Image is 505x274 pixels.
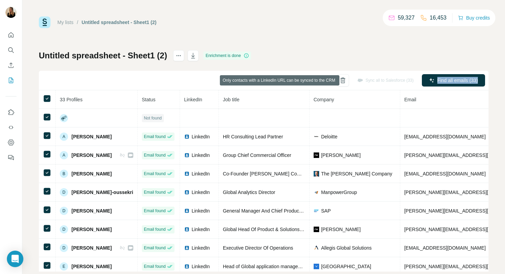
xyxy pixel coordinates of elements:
img: LinkedIn logo [184,264,190,269]
span: LinkedIn [192,226,210,233]
div: D [60,244,68,252]
img: company-logo [314,135,319,138]
img: LinkedIn logo [184,227,190,232]
span: [GEOGRAPHIC_DATA] [321,263,371,270]
span: LinkedIn [192,189,210,196]
span: Email found [144,171,166,177]
span: Executive Director Of Operations [223,245,293,251]
span: Email found [144,263,166,270]
img: LinkedIn logo [184,190,190,195]
div: D [60,207,68,215]
button: Buy credits [458,13,490,23]
span: [PERSON_NAME] [71,226,112,233]
span: Co-Founder [PERSON_NAME] Company [223,171,312,176]
span: [PERSON_NAME] [71,263,112,270]
img: LinkedIn logo [184,152,190,158]
span: Group Chief Commercial Officer [223,152,291,158]
p: 59,327 [398,14,415,22]
span: [EMAIL_ADDRESS][DOMAIN_NAME] [404,245,486,251]
span: Email found [144,245,166,251]
button: Dashboard [5,136,16,149]
img: company-logo [314,245,319,251]
img: LinkedIn logo [184,245,190,251]
span: SAP [321,207,331,214]
span: Status [142,97,156,102]
span: [PERSON_NAME] [321,226,361,233]
span: Email found [144,208,166,214]
li: / [77,19,78,26]
span: Job title [223,97,239,102]
span: LinkedIn [192,244,210,251]
span: [PERSON_NAME] [71,207,112,214]
img: company-logo [314,190,319,195]
div: A [60,151,68,159]
span: [EMAIL_ADDRESS][DOMAIN_NAME] [404,134,486,139]
img: company-logo [314,264,319,269]
span: Email found [144,226,166,232]
span: LinkedIn [184,97,202,102]
span: Company [314,97,334,102]
img: company-logo [314,227,319,232]
span: Allegis Global Solutions [321,244,372,251]
span: [PERSON_NAME] [71,133,112,140]
span: [PERSON_NAME]-oussekri [71,189,133,196]
div: D [60,188,68,196]
div: D [60,225,68,233]
span: Global Head Of Product & Solutions - Recruitment Outsourcing [223,227,357,232]
span: The [PERSON_NAME] Company [321,170,392,177]
button: Find all emails (33) [422,74,485,87]
span: Email found [144,152,166,158]
span: Email [404,97,416,102]
span: HR Consulting Lead Partner [223,134,283,139]
span: 33 Profiles [60,97,82,102]
button: Use Surfe API [5,121,16,134]
img: LinkedIn logo [184,208,190,214]
div: Open Intercom Messenger [7,251,23,267]
span: Deloitte [321,133,337,140]
span: Email found [144,189,166,195]
div: A [60,133,68,141]
span: LinkedIn [192,207,210,214]
span: Not found [144,115,162,121]
span: [PERSON_NAME] [71,244,112,251]
span: LinkedIn [192,152,210,159]
img: LinkedIn logo [184,134,190,139]
img: company-logo [314,208,319,214]
span: [EMAIL_ADDRESS][DOMAIN_NAME] [404,171,486,176]
span: Global Analytics Director [223,190,276,195]
a: My lists [57,20,74,25]
div: Untitled spreadsheet - Sheet1 (2) [82,19,157,26]
img: LinkedIn logo [184,171,190,176]
span: LinkedIn [192,263,210,270]
button: Use Surfe on LinkedIn [5,106,16,118]
img: Avatar [5,7,16,18]
span: LinkedIn [192,133,210,140]
button: Quick start [5,29,16,41]
span: [PERSON_NAME] [321,152,361,159]
button: Search [5,44,16,56]
div: E [60,262,68,271]
button: Feedback [5,151,16,164]
button: actions [173,50,184,61]
button: My lists [5,74,16,87]
img: company-logo [314,171,319,176]
button: Enrich CSV [5,59,16,71]
span: Find all emails (33) [437,77,478,84]
img: company-logo [314,152,319,158]
span: ManpowerGroup [321,189,357,196]
span: Head of Global application management [223,264,309,269]
h1: Untitled spreadsheet - Sheet1 (2) [39,50,167,61]
span: LinkedIn [192,170,210,177]
span: [PERSON_NAME] [71,152,112,159]
img: Surfe Logo [39,16,50,28]
span: [PERSON_NAME] [71,170,112,177]
div: Enrichment is done [203,52,251,60]
div: B [60,170,68,178]
span: General Manager And Chief Product Officer [223,208,316,214]
span: Email found [144,134,166,140]
p: 16,453 [430,14,447,22]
